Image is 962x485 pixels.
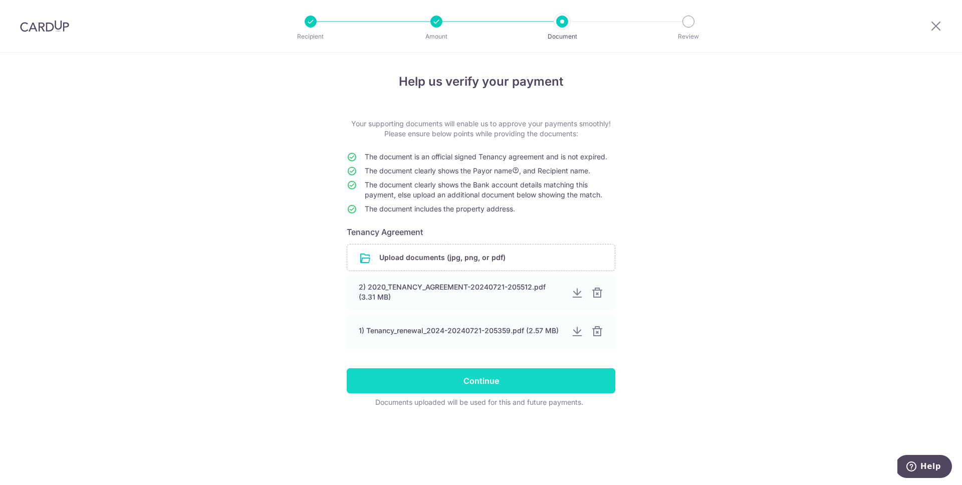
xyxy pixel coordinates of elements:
iframe: Opens a widget where you can find more information [897,455,952,480]
span: The document is an official signed Tenancy agreement and is not expired. [365,152,607,161]
span: The document clearly shows the Payor name , and Recipient name. [365,166,590,175]
h4: Help us verify your payment [347,73,615,91]
p: Review [651,32,726,42]
p: Your supporting documents will enable us to approve your payments smoothly! Please ensure below p... [347,119,615,139]
img: CardUp [20,20,69,32]
div: Documents uploaded will be used for this and future payments. [347,397,611,407]
p: Document [525,32,599,42]
input: Continue [347,368,615,393]
span: The document clearly shows the Bank account details matching this payment, else upload an additio... [365,180,602,199]
div: 1) Tenancy_renewal_2024-20240721-205359.pdf (2.57 MB) [359,326,563,336]
p: Amount [399,32,473,42]
div: 2) 2020_TENANCY_AGREEMENT-20240721-205512.pdf (3.31 MB) [359,282,563,302]
p: Recipient [274,32,348,42]
h6: Tenancy Agreement [347,226,615,238]
span: The document includes the property address. [365,204,515,213]
div: Upload documents (jpg, png, or pdf) [347,244,615,271]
